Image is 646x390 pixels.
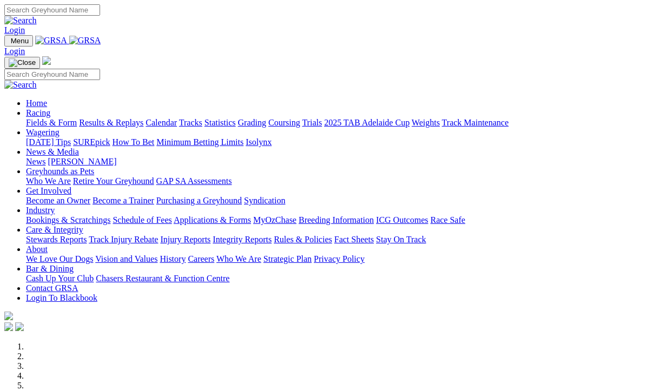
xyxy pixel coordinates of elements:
a: History [160,254,186,263]
div: Industry [26,215,642,225]
a: Login To Blackbook [26,293,97,302]
a: Syndication [244,196,285,205]
a: GAP SA Assessments [156,176,232,186]
a: Calendar [146,118,177,127]
a: News [26,157,45,166]
a: Strategic Plan [263,254,312,263]
img: logo-grsa-white.png [42,56,51,65]
a: SUREpick [73,137,110,147]
div: Care & Integrity [26,235,642,244]
a: Who We Are [26,176,71,186]
button: Toggle navigation [4,57,40,69]
a: [PERSON_NAME] [48,157,116,166]
a: Racing [26,108,50,117]
a: Contact GRSA [26,283,78,293]
a: Login [4,25,25,35]
img: logo-grsa-white.png [4,312,13,320]
a: Who We Are [216,254,261,263]
a: Greyhounds as Pets [26,167,94,176]
a: How To Bet [113,137,155,147]
a: Breeding Information [299,215,374,224]
a: Home [26,98,47,108]
img: GRSA [69,36,101,45]
span: Menu [11,37,29,45]
a: Chasers Restaurant & Function Centre [96,274,229,283]
img: Search [4,80,37,90]
div: Get Involved [26,196,642,206]
a: Schedule of Fees [113,215,172,224]
a: Vision and Values [95,254,157,263]
a: Privacy Policy [314,254,365,263]
img: twitter.svg [15,322,24,331]
a: Stewards Reports [26,235,87,244]
img: Close [9,58,36,67]
a: Careers [188,254,214,263]
div: News & Media [26,157,642,167]
a: Login [4,47,25,56]
a: Bar & Dining [26,264,74,273]
a: ICG Outcomes [376,215,428,224]
a: MyOzChase [253,215,296,224]
a: Become an Owner [26,196,90,205]
input: Search [4,69,100,80]
a: Race Safe [430,215,465,224]
a: Injury Reports [160,235,210,244]
a: Minimum Betting Limits [156,137,243,147]
div: Greyhounds as Pets [26,176,642,186]
a: Track Maintenance [442,118,509,127]
a: Stay On Track [376,235,426,244]
a: Become a Trainer [93,196,154,205]
a: Tracks [179,118,202,127]
a: Isolynx [246,137,272,147]
a: 2025 TAB Adelaide Cup [324,118,410,127]
a: Get Involved [26,186,71,195]
img: GRSA [35,36,67,45]
a: Care & Integrity [26,225,83,234]
a: Wagering [26,128,60,137]
a: Results & Replays [79,118,143,127]
div: Wagering [26,137,642,147]
div: Racing [26,118,642,128]
button: Toggle navigation [4,35,33,47]
a: Cash Up Your Club [26,274,94,283]
a: Integrity Reports [213,235,272,244]
a: Bookings & Scratchings [26,215,110,224]
input: Search [4,4,100,16]
a: [DATE] Tips [26,137,71,147]
a: Purchasing a Greyhound [156,196,242,205]
a: About [26,244,48,254]
a: Retire Your Greyhound [73,176,154,186]
img: Search [4,16,37,25]
div: About [26,254,642,264]
img: facebook.svg [4,322,13,331]
a: Weights [412,118,440,127]
a: Trials [302,118,322,127]
a: Statistics [205,118,236,127]
a: Coursing [268,118,300,127]
a: Rules & Policies [274,235,332,244]
a: Industry [26,206,55,215]
a: We Love Our Dogs [26,254,93,263]
a: Applications & Forms [174,215,251,224]
a: Fields & Form [26,118,77,127]
div: Bar & Dining [26,274,642,283]
a: News & Media [26,147,79,156]
a: Fact Sheets [334,235,374,244]
a: Track Injury Rebate [89,235,158,244]
a: Grading [238,118,266,127]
